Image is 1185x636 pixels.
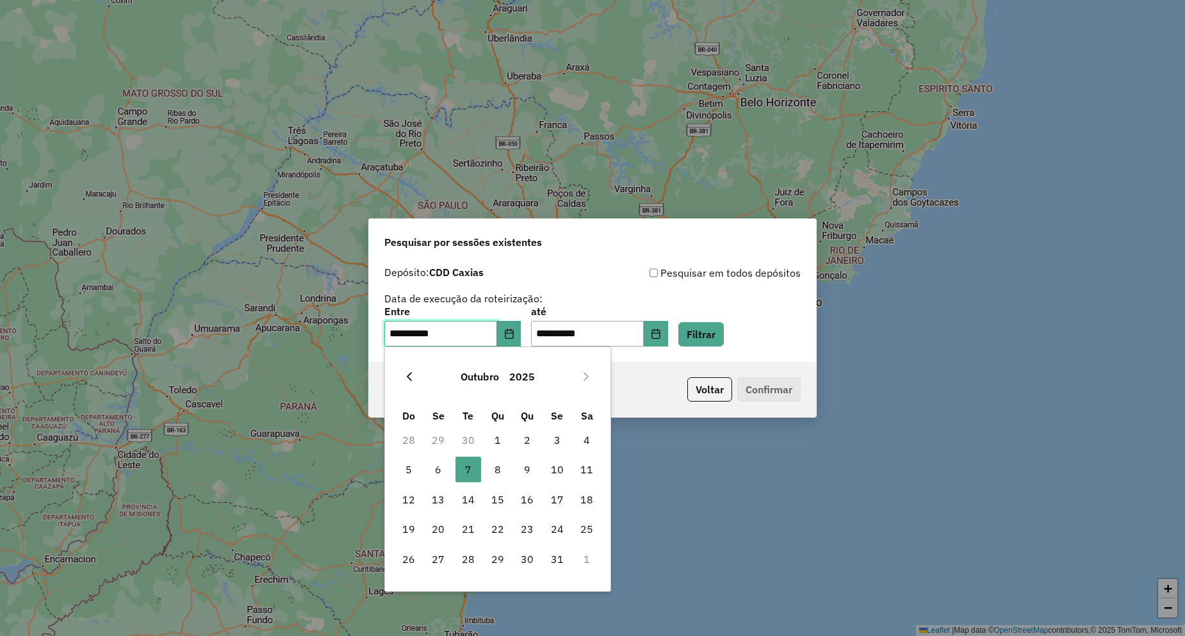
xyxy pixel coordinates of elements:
button: Previous Month [399,366,420,387]
td: 29 [423,425,453,455]
td: 28 [453,544,482,573]
span: 26 [396,546,421,572]
button: Choose Month [455,361,504,392]
span: Te [462,409,473,422]
td: 24 [543,514,572,544]
strong: CDD Caxias [429,266,484,279]
span: 28 [455,546,481,572]
td: 29 [483,544,512,573]
td: 9 [512,455,542,484]
td: 2 [512,425,542,455]
td: 27 [423,544,453,573]
td: 21 [453,514,482,544]
span: 29 [485,546,511,572]
label: Depósito: [384,265,484,280]
td: 4 [572,425,601,455]
span: 14 [455,487,481,512]
label: até [531,304,667,319]
td: 11 [572,455,601,484]
span: 24 [544,516,570,542]
button: Choose Date [644,321,668,347]
td: 22 [483,514,512,544]
td: 20 [423,514,453,544]
td: 19 [394,514,423,544]
td: 12 [394,485,423,514]
span: 23 [514,516,540,542]
span: 11 [574,457,600,482]
td: 8 [483,455,512,484]
span: Sa [581,409,593,422]
span: 30 [514,546,540,572]
td: 18 [572,485,601,514]
td: 10 [543,455,572,484]
span: 2 [514,427,540,453]
button: Next Month [576,366,596,387]
button: Choose Year [504,361,540,392]
span: Qu [521,409,534,422]
button: Voltar [687,377,732,402]
td: 1 [483,425,512,455]
span: 6 [425,457,451,482]
span: 21 [455,516,481,542]
td: 1 [572,544,601,573]
td: 5 [394,455,423,484]
span: 17 [544,487,570,512]
span: Do [402,409,415,422]
td: 30 [512,544,542,573]
td: 14 [453,485,482,514]
span: 10 [544,457,570,482]
td: 3 [543,425,572,455]
span: 9 [514,457,540,482]
td: 23 [512,514,542,544]
span: Qu [491,409,504,422]
span: 7 [455,457,481,482]
span: 3 [544,427,570,453]
div: Choose Date [384,347,611,592]
td: 30 [453,425,482,455]
span: 22 [485,516,511,542]
td: 16 [512,485,542,514]
span: 25 [574,516,600,542]
td: 7 [453,455,482,484]
td: 6 [423,455,453,484]
span: 8 [485,457,511,482]
span: 16 [514,487,540,512]
span: 15 [485,487,511,512]
span: Se [551,409,563,422]
label: Entre [384,304,521,319]
td: 25 [572,514,601,544]
td: 26 [394,544,423,573]
span: 13 [425,487,451,512]
button: Choose Date [497,321,521,347]
span: 4 [574,427,600,453]
td: 13 [423,485,453,514]
label: Data de execução da roteirização: [384,291,543,306]
span: Pesquisar por sessões existentes [384,234,542,250]
span: Se [432,409,445,422]
td: 17 [543,485,572,514]
span: 1 [485,427,511,453]
td: 15 [483,485,512,514]
td: 28 [394,425,423,455]
span: 19 [396,516,421,542]
div: Pesquisar em todos depósitos [592,265,801,281]
span: 18 [574,487,600,512]
td: 31 [543,544,572,573]
span: 12 [396,487,421,512]
span: 5 [396,457,421,482]
button: Filtrar [678,322,724,347]
span: 20 [425,516,451,542]
span: 31 [544,546,570,572]
span: 27 [425,546,451,572]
